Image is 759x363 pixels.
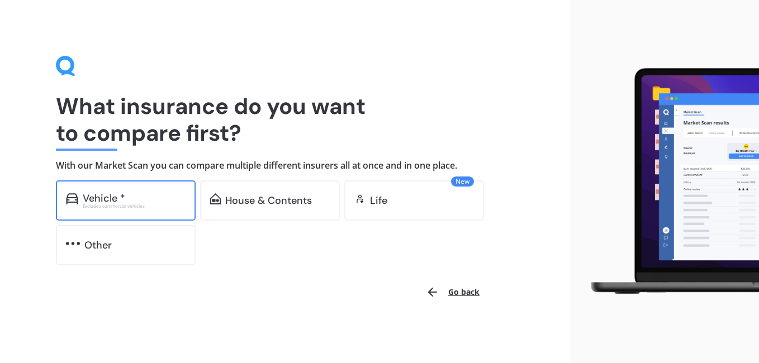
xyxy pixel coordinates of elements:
[66,193,78,204] img: car.f15378c7a67c060ca3f3.svg
[66,238,80,249] img: other.81dba5aafe580aa69f38.svg
[83,204,186,208] div: Excludes commercial vehicles
[419,279,486,305] button: Go back
[83,193,125,204] div: Vehicle *
[210,193,221,204] img: home-and-contents.b802091223b8502ef2dd.svg
[56,160,514,171] h4: With our Market Scan you can compare multiple different insurers all at once and in one place.
[84,240,112,251] div: Other
[56,93,514,146] h1: What insurance do you want to compare first?
[451,176,474,187] span: New
[225,195,312,206] div: House & Contents
[354,193,366,204] img: life.f720d6a2d7cdcd3ad642.svg
[370,195,387,206] div: Life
